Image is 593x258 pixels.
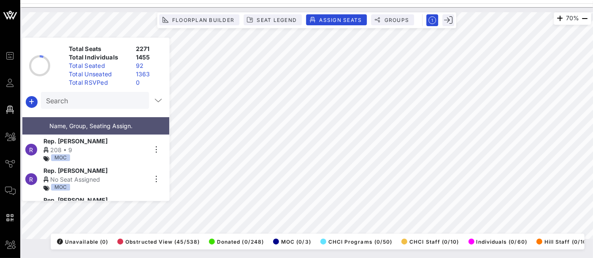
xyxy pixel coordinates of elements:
span: R [30,146,33,153]
span: Unavailable (0) [57,239,108,245]
div: 208 • 9 [43,145,147,154]
button: Seat Legend [244,14,302,25]
div: Total Seats [65,45,133,53]
button: Individuals (0/60) [466,236,527,247]
span: Seat Legend [256,17,297,23]
span: Hill Staff (0/100) [536,239,593,245]
span: Rep. [PERSON_NAME] [43,137,108,145]
span: Obstructed View (45/538) [117,239,200,245]
span: Rep. [PERSON_NAME] [43,196,108,204]
div: Total Seated [65,62,133,70]
span: Name, Group, Seating Assign. [49,122,133,129]
div: Total RSVPed [65,78,133,87]
div: 2271 [133,45,166,53]
button: Obstructed View (45/538) [115,236,200,247]
span: CHCI Staff (0/10) [401,239,459,245]
div: MOC [51,184,70,191]
div: 1455 [133,53,166,62]
div: 92 [133,62,166,70]
span: Individuals (0/60) [468,239,527,245]
span: Groups [384,17,409,23]
button: CHCI Staff (0/10) [399,236,459,247]
button: /Unavailable (0) [54,236,108,247]
div: / [57,239,63,245]
div: MOC [51,154,70,161]
span: MOC (0/3) [273,239,311,245]
button: CHCI Programs (0/50) [318,236,393,247]
button: Hill Staff (0/100) [534,236,593,247]
div: Total Individuals [65,53,133,62]
button: Assign Seats [306,14,367,25]
span: CHCI Programs (0/50) [320,239,393,245]
span: Rep. [PERSON_NAME] [43,166,108,175]
div: Total Unseated [65,70,133,78]
button: MOC (0/3) [271,236,311,247]
div: No Seat Assigned [43,175,147,184]
span: R [30,176,33,183]
button: Groups [371,14,414,25]
button: Donated (0/248) [206,236,264,247]
div: 0 [133,78,166,87]
span: Assign Seats [319,17,362,23]
span: Donated (0/248) [209,239,264,245]
button: Floorplan Builder [159,14,239,25]
div: 1363 [133,70,166,78]
div: 70% [554,12,591,25]
span: Floorplan Builder [172,17,234,23]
